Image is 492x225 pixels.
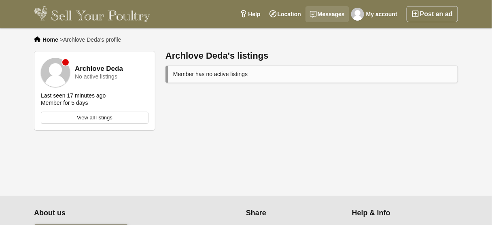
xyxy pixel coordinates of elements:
strong: Archlove Deda [75,65,123,73]
h4: Share [246,209,342,218]
img: Carol Connor [351,8,364,21]
div: Member for 5 days [41,99,88,106]
img: Archlove Deda [41,58,70,87]
a: Home [42,36,58,43]
img: Sell Your Poultry [34,6,150,22]
h1: Archlove Deda's listings [165,51,458,61]
div: No active listings [75,74,117,80]
h4: About us [34,209,197,218]
li: > [60,36,121,43]
h4: Help & info [352,209,448,218]
span: Archlove Deda's profile [63,36,121,43]
a: Post an ad [407,6,458,22]
div: Member is offline [62,59,69,66]
a: Messages [305,6,349,22]
a: Help [235,6,265,22]
a: View all listings [41,112,148,124]
div: Member has no active listings [165,66,458,83]
a: Location [265,6,305,22]
a: My account [349,6,402,22]
div: Last seen 17 minutes ago [41,92,106,99]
